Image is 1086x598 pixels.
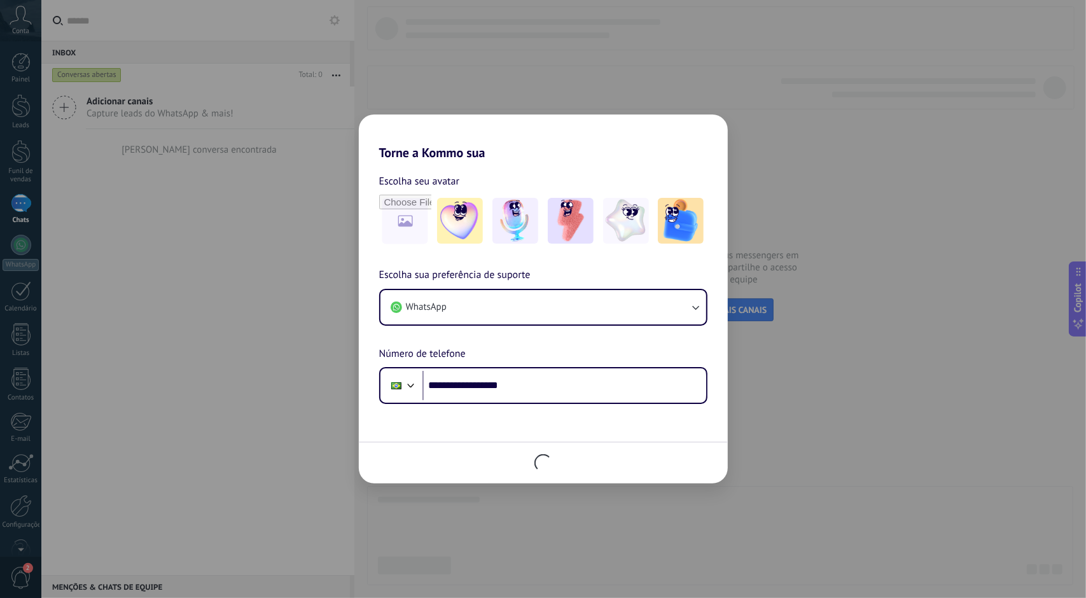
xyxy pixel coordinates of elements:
span: Escolha sua preferência de suporte [379,267,531,284]
span: Escolha seu avatar [379,173,460,190]
span: WhatsApp [406,301,447,314]
img: -5.jpeg [658,198,704,244]
img: -3.jpeg [548,198,594,244]
img: -4.jpeg [603,198,649,244]
img: -2.jpeg [492,198,538,244]
div: Brazil: + 55 [384,372,408,399]
span: Número de telefone [379,346,466,363]
button: WhatsApp [380,290,706,324]
h2: Torne a Kommo sua [359,115,728,160]
img: -1.jpeg [437,198,483,244]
